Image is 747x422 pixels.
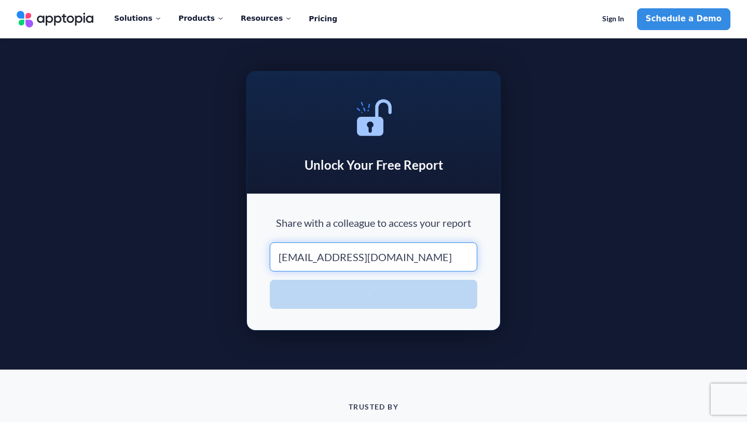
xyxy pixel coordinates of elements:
p: TRUSTED BY [62,403,685,411]
a: Pricing [309,8,337,30]
div: Solutions [114,7,162,29]
a: Sign In [593,8,633,30]
input: Colleague's Business Email [270,242,477,271]
a: Schedule a Demo [637,8,730,30]
p: Share with a colleague to access your report [268,215,479,230]
div: Products [178,7,224,29]
span: Sign In [602,15,624,23]
h2: Unlock Your Free Report [305,157,443,173]
div: Resources [241,7,292,29]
